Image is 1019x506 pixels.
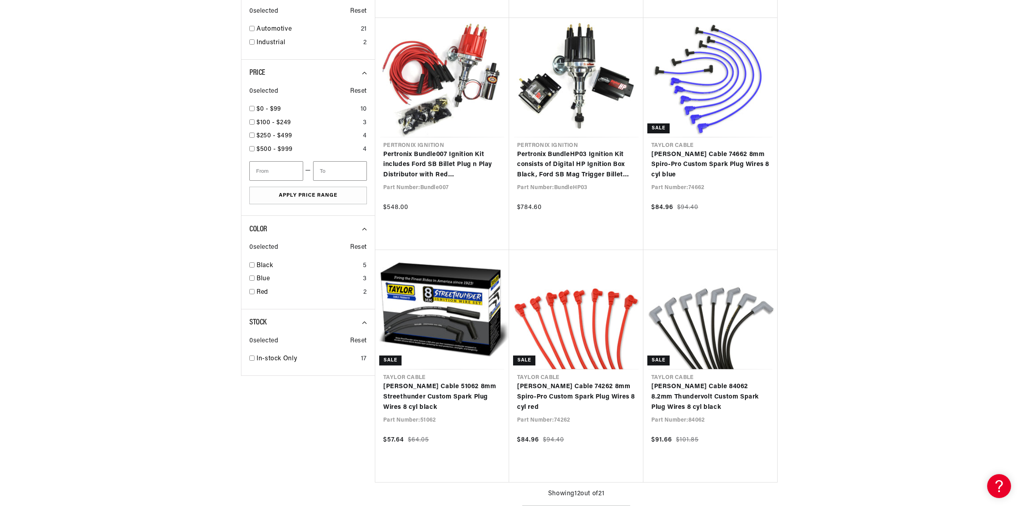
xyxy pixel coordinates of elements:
[361,24,367,35] div: 21
[350,86,367,97] span: Reset
[257,38,360,48] a: Industrial
[249,318,267,326] span: Stock
[249,86,278,97] span: 0 selected
[363,131,367,141] div: 4
[651,150,769,180] a: [PERSON_NAME] Cable 74662 8mm Spiro-Pro Custom Spark Plug Wires 8 cyl blue
[363,38,367,48] div: 2
[257,146,293,152] span: $500 - $999
[257,106,281,112] span: $0 - $99
[257,274,360,284] a: Blue
[517,382,635,412] a: [PERSON_NAME] Cable 74262 8mm Spiro-Pro Custom Spark Plug Wires 8 cyl red
[350,242,367,253] span: Reset
[313,161,367,181] input: To
[249,242,278,253] span: 0 selected
[383,382,501,412] a: [PERSON_NAME] Cable 51062 8mm Streethunder Custom Spark Plug Wires 8 cyl black
[350,6,367,17] span: Reset
[548,489,604,499] span: Showing 12 out of 21
[383,150,501,180] a: Pertronix Bundle007 Ignition Kit includes Ford SB Billet Plug n Play Distributor with Red [DEMOGR...
[361,104,367,115] div: 10
[363,287,367,298] div: 2
[361,354,367,364] div: 17
[517,150,635,180] a: Pertronix BundleHP03 Ignition Kit consists of Digital HP Ignition Box Black, Ford SB Mag Trigger ...
[249,225,267,233] span: Color
[257,287,360,298] a: Red
[249,69,265,77] span: Price
[257,133,292,139] span: $250 - $499
[363,118,367,128] div: 3
[305,166,311,176] span: —
[257,119,291,126] span: $100 - $249
[350,336,367,346] span: Reset
[257,354,358,364] a: In-stock Only
[249,187,367,205] button: Apply Price Range
[363,145,367,155] div: 4
[257,24,358,35] a: Automotive
[257,261,360,271] a: Black
[249,336,278,346] span: 0 selected
[249,6,278,17] span: 0 selected
[363,274,367,284] div: 3
[363,261,367,271] div: 5
[249,161,303,181] input: From
[651,382,769,412] a: [PERSON_NAME] Cable 84062 8.2mm Thundervolt Custom Spark Plug Wires 8 cyl black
